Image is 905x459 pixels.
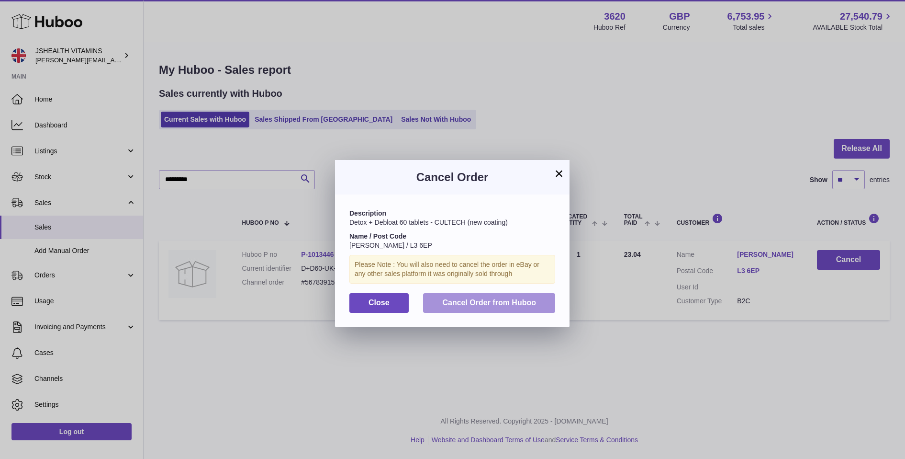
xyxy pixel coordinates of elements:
button: Close [349,293,409,313]
span: Cancel Order from Huboo [442,298,536,307]
div: Please Note : You will also need to cancel the order in eBay or any other sales platform it was o... [349,255,555,284]
button: Cancel Order from Huboo [423,293,555,313]
h3: Cancel Order [349,170,555,185]
strong: Name / Post Code [349,232,406,240]
strong: Description [349,209,386,217]
span: Close [369,298,390,307]
span: [PERSON_NAME] / L3 6EP [349,241,432,249]
span: Detox + Debloat 60 tablets - CULTECH (new coating) [349,218,508,226]
button: × [553,168,565,179]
